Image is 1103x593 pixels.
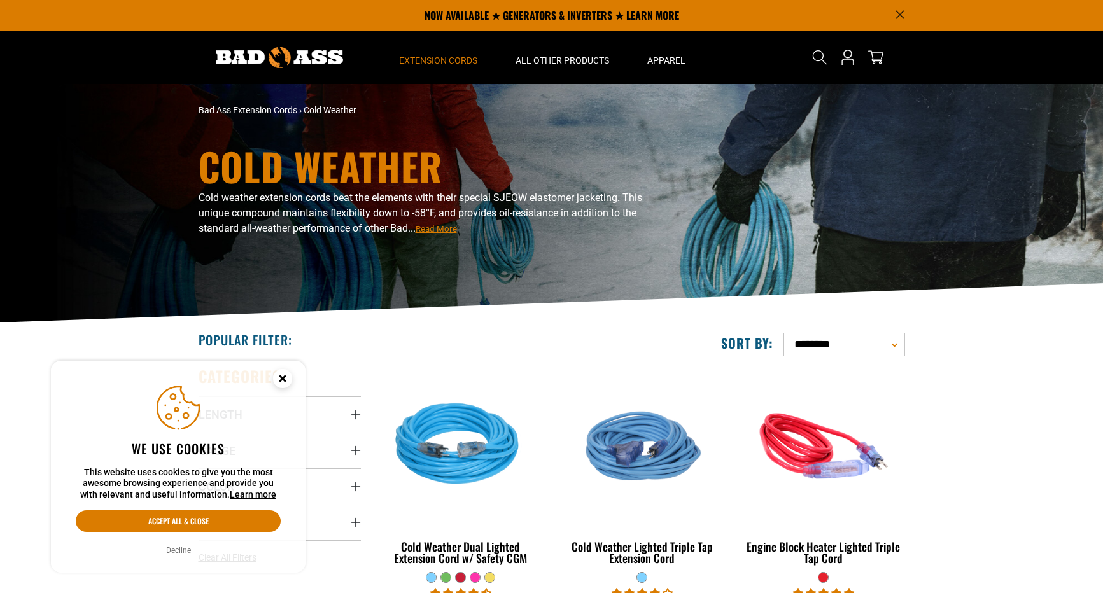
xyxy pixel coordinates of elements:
[199,105,297,115] a: Bad Ass Extension Cords
[561,366,723,571] a: Light Blue Cold Weather Lighted Triple Tap Extension Cord
[742,541,904,564] div: Engine Block Heater Lighted Triple Tap Cord
[199,104,663,117] nav: breadcrumbs
[76,467,281,501] p: This website uses cookies to give you the most awesome browsing experience and provide you with r...
[561,541,723,564] div: Cold Weather Lighted Triple Tap Extension Cord
[76,440,281,457] h2: We use cookies
[416,224,457,234] span: Read More
[742,366,904,571] a: red Engine Block Heater Lighted Triple Tap Cord
[76,510,281,532] button: Accept all & close
[381,373,541,519] img: Light Blue
[216,47,343,68] img: Bad Ass Extension Cords
[562,373,722,519] img: Light Blue
[380,541,542,564] div: Cold Weather Dual Lighted Extension Cord w/ Safety CGM
[199,192,642,234] span: Cold weather extension cords beat the elements with their special SJEOW elastomer jacketing. This...
[380,366,542,571] a: Light Blue Cold Weather Dual Lighted Extension Cord w/ Safety CGM
[628,31,705,84] summary: Apparel
[199,331,292,348] h2: Popular Filter:
[230,489,276,499] a: Learn more
[647,55,685,66] span: Apparel
[399,55,477,66] span: Extension Cords
[743,373,904,519] img: red
[162,544,195,557] button: Decline
[516,55,609,66] span: All Other Products
[299,105,302,115] span: ›
[496,31,628,84] summary: All Other Products
[380,31,496,84] summary: Extension Cords
[810,47,830,67] summary: Search
[304,105,356,115] span: Cold Weather
[721,335,773,351] label: Sort by:
[51,361,306,573] aside: Cookie Consent
[199,147,663,185] h1: Cold Weather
